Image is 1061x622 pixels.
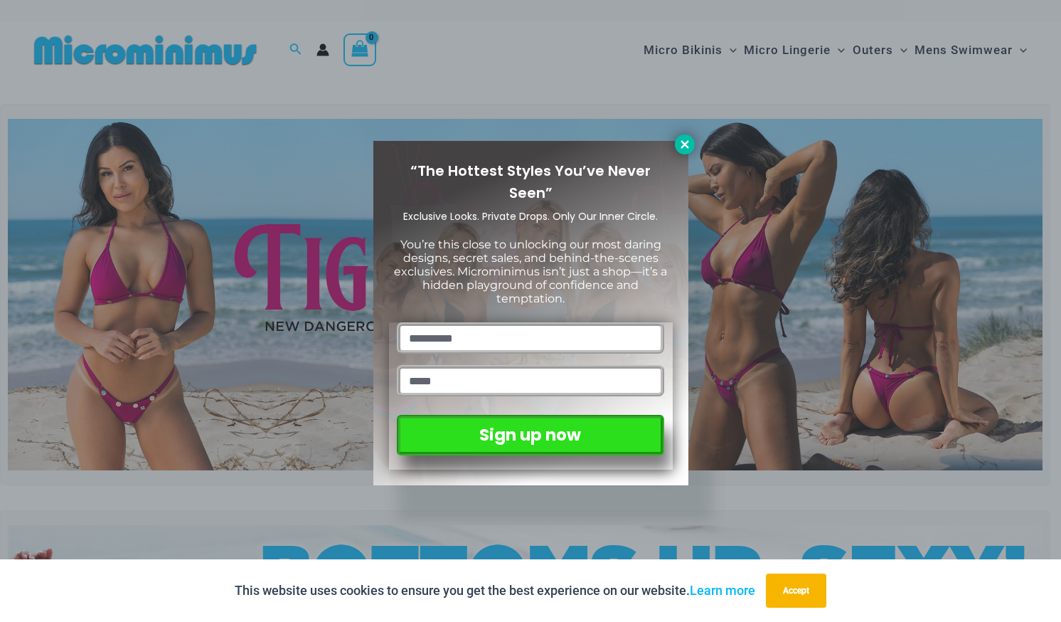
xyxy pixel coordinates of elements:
p: This website uses cookies to ensure you get the best experience on our website. [235,580,755,601]
button: Close [675,135,695,154]
a: Learn more [690,583,755,598]
span: “The Hottest Styles You’ve Never Seen” [410,161,651,203]
span: You’re this close to unlocking our most daring designs, secret sales, and behind-the-scenes exclu... [394,238,667,306]
button: Sign up now [397,415,663,455]
span: Exclusive Looks. Private Drops. Only Our Inner Circle. [403,209,658,223]
button: Accept [766,574,826,608]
